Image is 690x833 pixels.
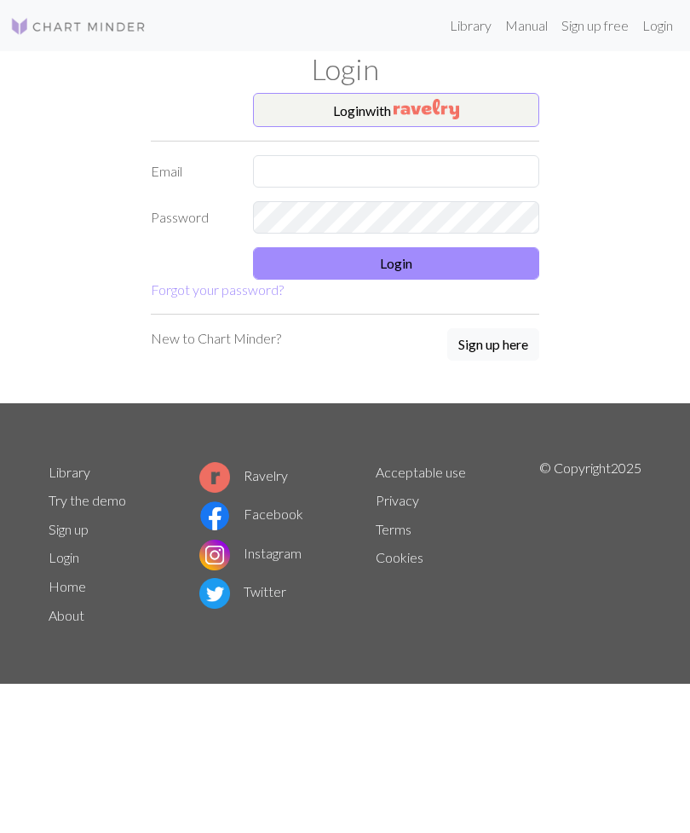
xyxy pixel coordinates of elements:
[10,16,147,37] img: Logo
[376,521,411,537] a: Terms
[49,521,89,537] a: Sign up
[376,549,423,565] a: Cookies
[141,201,243,234] label: Password
[49,578,86,594] a: Home
[498,9,555,43] a: Manual
[199,583,286,599] a: Twitter
[447,328,539,361] button: Sign up here
[199,462,230,493] img: Ravelry logo
[49,549,79,565] a: Login
[394,99,459,119] img: Ravelry
[635,9,680,43] a: Login
[199,540,230,570] img: Instagram logo
[151,328,281,349] p: New to Chart Minder?
[539,458,641,630] p: © Copyright 2025
[141,155,243,188] label: Email
[199,578,230,609] img: Twitter logo
[49,607,84,623] a: About
[376,492,419,508] a: Privacy
[49,464,90,480] a: Library
[199,500,230,531] img: Facebook logo
[199,545,302,561] a: Instagram
[38,51,652,86] h1: Login
[253,93,539,127] button: Loginwith
[555,9,635,43] a: Sign up free
[376,464,466,480] a: Acceptable use
[49,492,126,508] a: Try the demo
[199,506,303,522] a: Facebook
[253,247,539,280] button: Login
[151,281,284,298] a: Forgot your password?
[447,328,539,362] a: Sign up here
[443,9,498,43] a: Library
[199,467,288,483] a: Ravelry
